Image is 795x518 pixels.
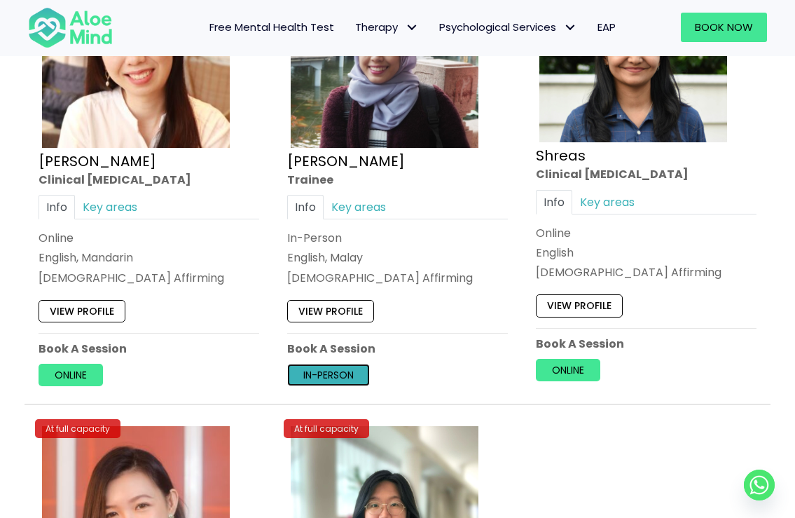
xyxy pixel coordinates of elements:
[536,224,756,240] div: Online
[536,146,586,165] a: Shreas
[127,13,627,42] nav: Menu
[587,13,626,42] a: EAP
[560,18,580,38] span: Psychological Services: submenu
[287,151,405,170] a: [PERSON_NAME]
[39,269,259,285] div: [DEMOGRAPHIC_DATA] Affirming
[209,20,334,34] span: Free Mental Health Test
[199,13,345,42] a: Free Mental Health Test
[536,294,623,317] a: View profile
[39,151,156,170] a: [PERSON_NAME]
[536,335,756,351] p: Book A Session
[439,20,576,34] span: Psychological Services
[39,364,103,386] a: Online
[287,299,374,322] a: View profile
[345,13,429,42] a: TherapyTherapy: submenu
[39,195,75,219] a: Info
[287,341,508,357] p: Book A Session
[287,171,508,187] div: Trainee
[536,245,756,261] p: English
[39,230,259,246] div: Online
[35,419,120,438] div: At full capacity
[39,250,259,266] p: English, Mandarin
[287,269,508,285] div: [DEMOGRAPHIC_DATA] Affirming
[287,230,508,246] div: In-Person
[744,470,775,500] a: Whatsapp
[39,341,259,357] p: Book A Session
[681,13,767,42] a: Book Now
[28,6,113,49] img: Aloe mind Logo
[536,189,572,214] a: Info
[401,18,422,38] span: Therapy: submenu
[287,250,508,266] p: English, Malay
[287,364,370,386] a: In-person
[695,20,753,34] span: Book Now
[429,13,587,42] a: Psychological ServicesPsychological Services: submenu
[39,299,125,322] a: View profile
[597,20,616,34] span: EAP
[572,189,642,214] a: Key areas
[355,20,418,34] span: Therapy
[284,419,369,438] div: At full capacity
[287,195,324,219] a: Info
[75,195,145,219] a: Key areas
[39,171,259,187] div: Clinical [MEDICAL_DATA]
[324,195,394,219] a: Key areas
[536,358,600,381] a: Online
[536,264,756,280] div: [DEMOGRAPHIC_DATA] Affirming
[536,166,756,182] div: Clinical [MEDICAL_DATA]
